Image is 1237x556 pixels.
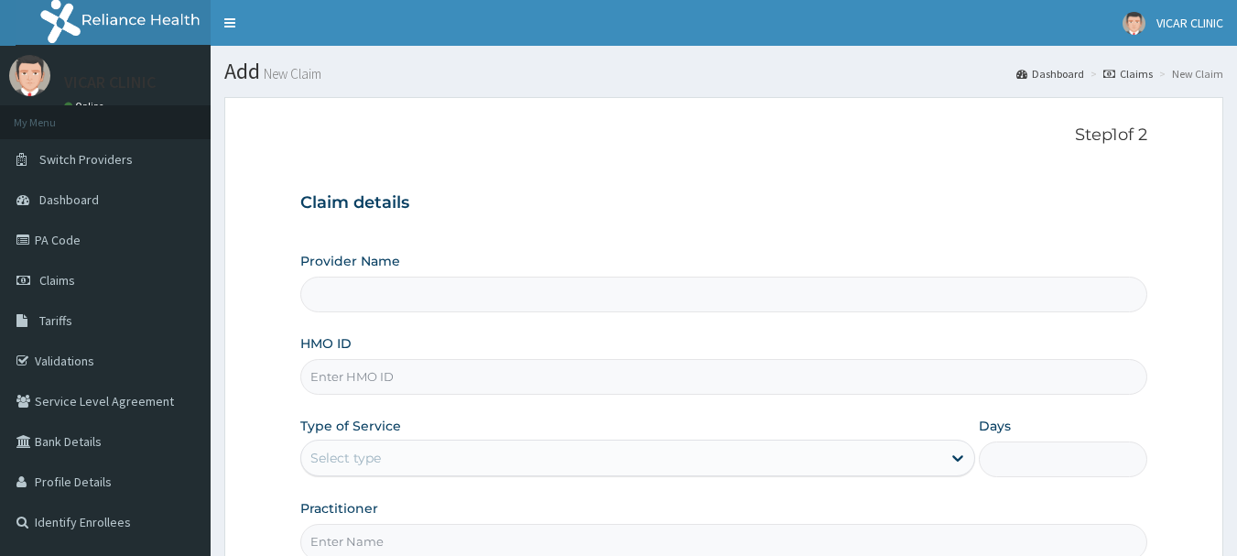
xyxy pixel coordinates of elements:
[1155,66,1223,82] li: New Claim
[1123,12,1145,35] img: User Image
[300,193,1148,213] h3: Claim details
[300,359,1148,395] input: Enter HMO ID
[64,74,156,91] p: VICAR CLINIC
[39,151,133,168] span: Switch Providers
[300,334,352,353] label: HMO ID
[9,55,50,96] img: User Image
[300,499,378,518] label: Practitioner
[1103,66,1153,82] a: Claims
[224,60,1223,83] h1: Add
[260,67,321,81] small: New Claim
[300,252,400,270] label: Provider Name
[310,449,381,467] div: Select type
[39,272,75,289] span: Claims
[1156,15,1223,31] span: VICAR CLINIC
[300,125,1148,146] p: Step 1 of 2
[39,312,72,329] span: Tariffs
[979,417,1011,435] label: Days
[1016,66,1084,82] a: Dashboard
[39,191,99,208] span: Dashboard
[64,100,108,113] a: Online
[300,417,401,435] label: Type of Service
